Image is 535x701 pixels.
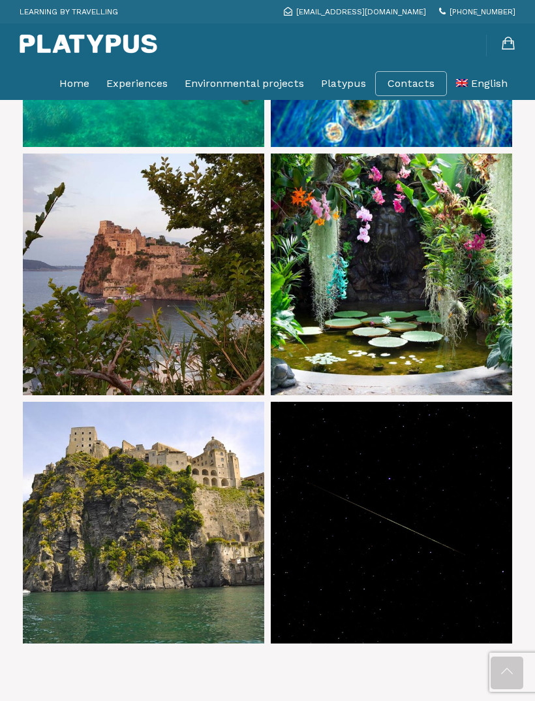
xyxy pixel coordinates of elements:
[59,67,89,100] a: Home
[439,7,515,16] a: [PHONE_NUMBER]
[185,67,304,100] a: Environmental projects
[284,7,426,16] a: [EMAIL_ADDRESS][DOMAIN_NAME]
[388,77,435,90] a: Contacts
[106,67,168,100] a: Experiences
[450,7,515,16] span: [PHONE_NUMBER]
[296,7,426,16] span: [EMAIL_ADDRESS][DOMAIN_NAME]
[471,77,508,90] span: English
[321,67,366,100] a: Platypus
[20,34,157,54] img: Platypus
[20,3,118,20] p: LEARNING BY TRAVELLING
[456,67,508,100] a: English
